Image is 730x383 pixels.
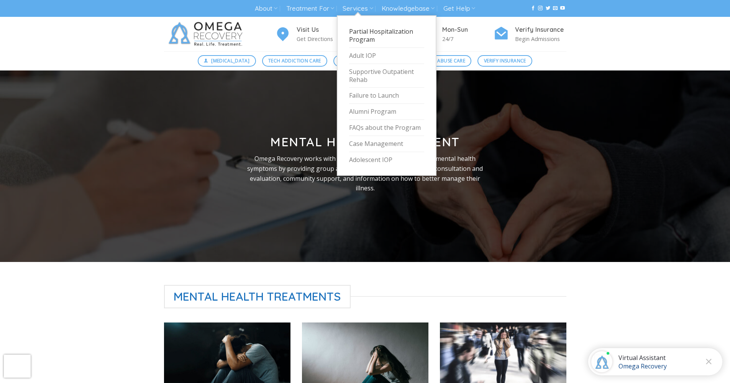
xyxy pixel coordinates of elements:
a: Visit Us Get Directions [275,25,348,44]
a: Adolescent IOP [349,152,424,168]
a: Verify Insurance Begin Admissions [494,25,566,44]
a: Verify Insurance [477,55,532,67]
a: Case Management [349,136,424,152]
span: Tech Addiction Care [268,57,321,64]
a: Treatment For [286,2,334,16]
a: Follow on YouTube [560,6,565,11]
a: Follow on Twitter [546,6,550,11]
a: Partial Hospitalization Program [349,24,424,48]
a: Failure to Launch [349,88,424,104]
span: Verify Insurance [484,57,526,64]
img: Omega Recovery [164,17,250,51]
a: FAQs about the Program [349,120,424,136]
span: Substance Abuse Care [409,57,465,64]
a: Follow on Facebook [531,6,535,11]
strong: Mental Health Treatment [270,134,460,149]
a: About [255,2,277,16]
a: Mental Health Care [333,55,397,67]
h4: Verify Insurance [515,25,566,35]
a: Substance Abuse Care [403,55,471,67]
h4: Visit Us [297,25,348,35]
p: 24/7 [442,34,494,43]
a: Alumni Program [349,104,424,120]
a: Send us an email [553,6,558,11]
a: Services [343,2,373,16]
a: Adult IOP [349,48,424,64]
a: Get Help [443,2,475,16]
a: [MEDICAL_DATA] [198,55,256,67]
span: Mental Health Treatments [164,285,351,308]
p: Omega Recovery works with clients to help them manage their mental health symptoms by providing g... [241,154,489,193]
a: Tech Addiction Care [262,55,328,67]
a: Knowledgebase [382,2,435,16]
a: Supportive Outpatient Rehab [349,64,424,88]
h4: Mon-Sun [442,25,494,35]
a: Follow on Instagram [538,6,543,11]
p: Get Directions [297,34,348,43]
span: [MEDICAL_DATA] [211,57,249,64]
p: Begin Admissions [515,34,566,43]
